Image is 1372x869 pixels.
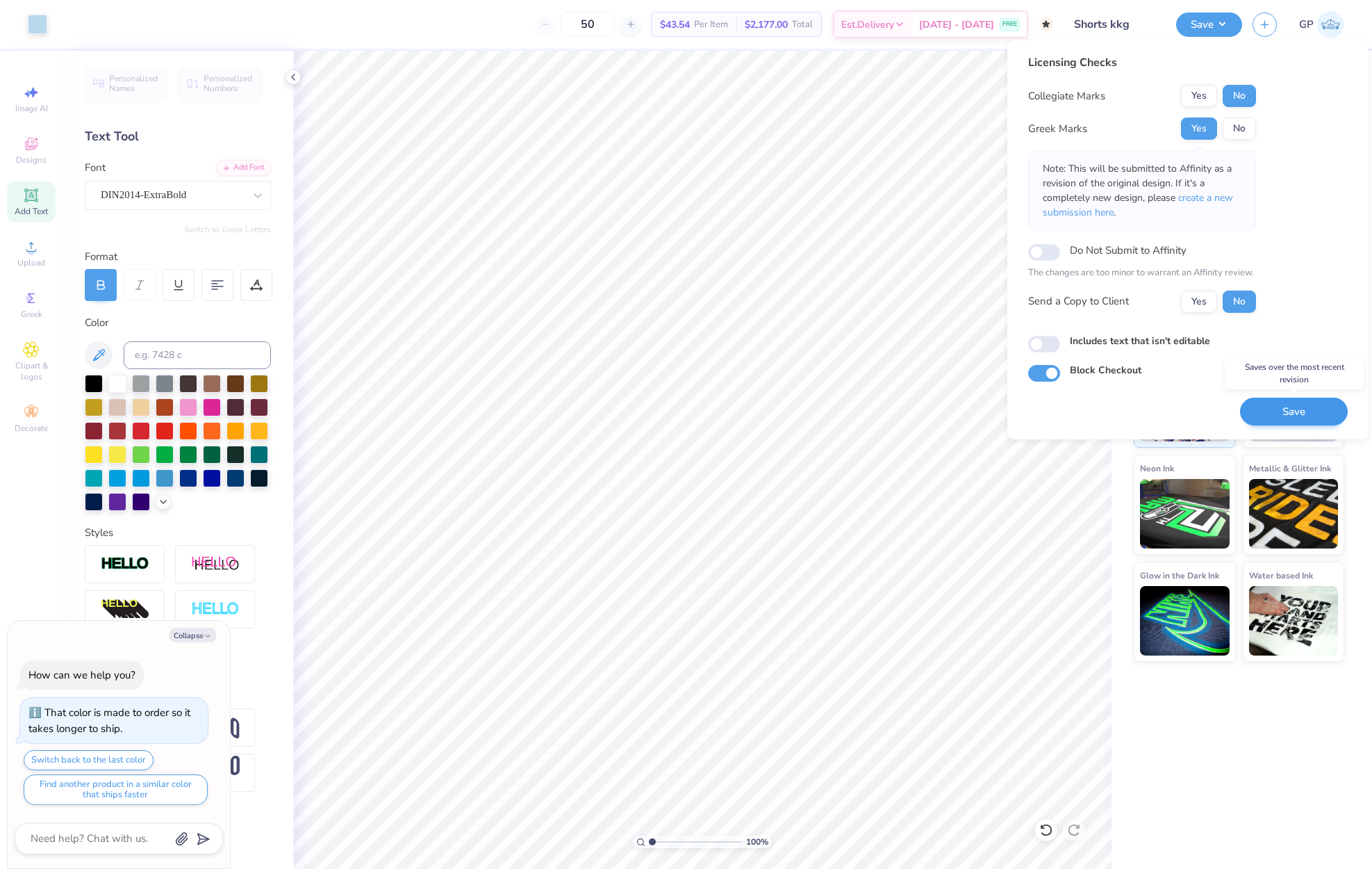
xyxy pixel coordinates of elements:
[184,224,271,235] button: Switch to Greek Letters
[1249,461,1331,476] span: Metallic & Glitter Ink
[1181,117,1217,140] button: Yes
[15,423,48,434] span: Decorate
[1181,291,1217,313] button: Yes
[1140,461,1174,476] span: Neon Ink
[1070,363,1141,377] label: Block Checkout
[1249,568,1313,583] span: Water based Ink
[1299,11,1344,38] a: GP
[1002,19,1017,29] span: FREE
[85,249,272,265] div: Format
[1070,334,1210,348] label: Includes text that isn't editable
[216,160,271,176] div: Add Font
[85,525,271,541] div: Styles
[1028,121,1087,137] div: Greek Marks
[1028,266,1256,280] p: The changes are too minor to warrant an Affinity review.
[1249,586,1339,656] img: Water based Ink
[1249,479,1339,549] img: Metallic & Glitter Ink
[1240,398,1348,426] button: Save
[15,206,48,217] span: Add Text
[1028,88,1105,104] div: Collegiate Marks
[1317,11,1344,38] img: Germaine Penalosa
[85,160,106,176] label: Font
[694,17,728,32] span: Per Item
[1223,85,1256,107] button: No
[1070,241,1187,259] label: Do Not Submit to Affinity
[24,750,154,770] button: Switch back to the last color
[109,74,158,93] span: Personalized Names
[1299,17,1314,33] span: GP
[16,154,47,165] span: Designs
[1064,10,1166,38] input: Untitled Design
[561,12,615,37] input: – –
[1225,357,1364,389] div: Saves over the most recent revision
[1140,586,1230,656] img: Glow in the Dark Ink
[17,257,45,268] span: Upload
[101,556,149,572] img: Stroke
[7,360,56,382] span: Clipart & logos
[1176,13,1242,37] button: Save
[745,17,788,32] span: $2,177.00
[101,599,149,621] img: 3d Illusion
[841,17,894,32] span: Est. Delivery
[1223,117,1256,140] button: No
[191,555,240,573] img: Shadow
[85,315,271,331] div: Color
[792,17,813,32] span: Total
[1028,54,1256,71] div: Licensing Checks
[1140,479,1230,549] img: Neon Ink
[85,127,271,146] div: Text Tool
[204,74,253,93] span: Personalized Numbers
[919,17,994,32] span: [DATE] - [DATE]
[170,628,216,642] button: Collapse
[191,601,240,617] img: Negative Space
[1140,568,1219,583] span: Glow in the Dark Ink
[1223,291,1256,313] button: No
[28,706,190,736] div: That color is made to order so it takes longer to ship.
[660,17,690,32] span: $43.54
[21,309,42,320] span: Greek
[746,836,768,848] span: 100 %
[1043,161,1241,220] p: Note: This will be submitted to Affinity as a revision of the original design. If it's a complete...
[24,774,208,805] button: Find another product in a similar color that ships faster
[1181,85,1217,107] button: Yes
[28,668,135,682] div: How can we help you?
[124,341,271,369] input: e.g. 7428 c
[1028,293,1129,309] div: Send a Copy to Client
[15,103,48,114] span: Image AI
